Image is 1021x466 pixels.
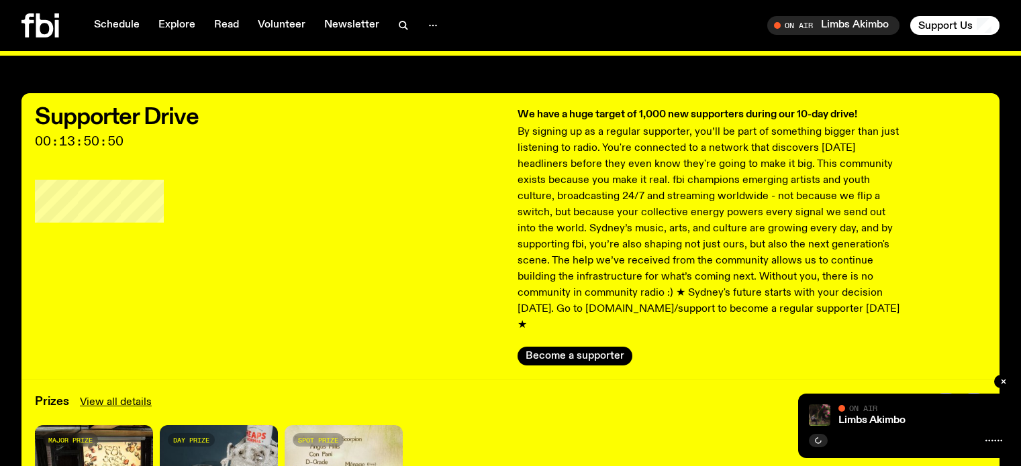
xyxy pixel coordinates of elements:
a: Schedule [86,16,148,35]
span: spot prize [298,436,338,444]
a: Newsletter [316,16,387,35]
a: Limbs Akimbo [838,415,906,426]
p: By signing up as a regular supporter, you’ll be part of something bigger than just listening to r... [518,124,904,333]
a: Read [206,16,247,35]
button: On AirLimbs Akimbo [767,16,900,35]
a: Volunteer [250,16,313,35]
span: On Air [849,404,877,412]
span: 00:13:50:50 [35,135,504,148]
button: Become a supporter [518,347,632,365]
a: Explore [150,16,203,35]
button: Support Us [910,16,1000,35]
a: View all details [80,394,152,410]
span: day prize [173,436,209,444]
h3: Prizes [35,396,69,408]
img: Jackson sits at an outdoor table, legs crossed and gazing at a black and brown dog also sitting a... [809,404,830,426]
span: Support Us [918,19,973,32]
h2: Supporter Drive [35,107,504,128]
h3: We have a huge target of 1,000 new supporters during our 10-day drive! [518,107,904,123]
span: major prize [48,436,93,444]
